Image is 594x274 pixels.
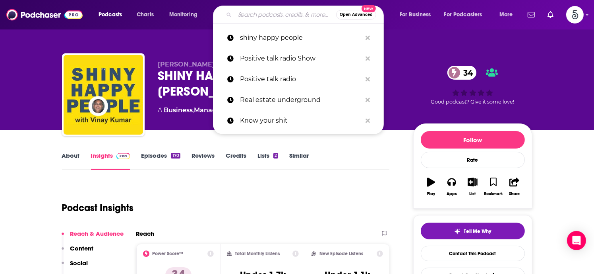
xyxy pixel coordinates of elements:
a: Reviews [192,152,215,170]
div: 170 [171,153,180,159]
button: List [462,172,483,201]
a: Charts [132,8,159,21]
span: Charts [137,9,154,20]
a: Show notifications dropdown [524,8,538,22]
button: Play [421,172,441,201]
span: Monitoring [169,9,197,20]
button: Reach & Audience [62,230,124,245]
a: shiny happy people [213,27,384,48]
div: 34Good podcast? Give it some love! [413,61,532,110]
span: For Podcasters [444,9,482,20]
a: Positive talk radio Show [213,48,384,69]
a: Contact This Podcast [421,246,525,261]
a: 34 [447,66,477,80]
div: Open Intercom Messenger [567,231,586,250]
a: Business [164,106,193,114]
button: Open AdvancedNew [336,10,376,20]
h2: Power Score™ [153,251,184,256]
button: Bookmark [483,172,504,201]
div: 2 [273,153,278,159]
a: Episodes170 [141,152,180,170]
span: More [499,9,513,20]
div: Bookmark [484,192,503,196]
p: Content [70,245,94,252]
button: Content [62,245,94,259]
img: User Profile [566,6,584,23]
span: Tell Me Why [464,228,491,235]
p: Positive talk radio Show [240,48,362,69]
span: New [362,5,376,12]
a: Similar [289,152,309,170]
button: open menu [93,8,132,21]
a: Management [194,106,239,114]
span: Open Advanced [340,13,373,17]
img: Podchaser - Follow, Share and Rate Podcasts [6,7,83,22]
span: 34 [455,66,477,80]
button: Apps [441,172,462,201]
h2: New Episode Listens [319,251,363,256]
div: Apps [447,192,457,196]
span: Logged in as Spiral5-G2 [566,6,584,23]
h2: Total Monthly Listens [235,251,280,256]
span: Good podcast? Give it some love! [431,99,515,105]
a: Lists2 [257,152,278,170]
input: Search podcasts, credits, & more... [235,8,336,21]
p: shiny happy people [240,27,362,48]
a: InsightsPodchaser Pro [91,152,130,170]
p: Real estate underground [240,90,362,110]
span: , [193,106,194,114]
img: Podchaser Pro [116,153,130,159]
p: Know your shit [240,110,362,131]
img: tell me why sparkle [454,228,460,235]
h2: Reach [136,230,155,237]
a: Know your shit [213,110,384,131]
p: Social [70,259,88,267]
button: open menu [394,8,441,21]
div: Search podcasts, credits, & more... [221,6,391,24]
div: Rate [421,152,525,168]
button: Follow [421,131,525,149]
span: For Business [400,9,431,20]
a: Show notifications dropdown [544,8,557,22]
button: tell me why sparkleTell Me Why [421,223,525,239]
button: Show profile menu [566,6,584,23]
p: Reach & Audience [70,230,124,237]
button: Social [62,259,88,274]
img: SHINY HAPPY PEOPLE with Vinay Kumar [64,55,143,135]
a: Positive talk radio [213,69,384,90]
button: open menu [164,8,208,21]
div: List [470,192,476,196]
a: Credits [226,152,246,170]
button: Share [504,172,524,201]
a: About [62,152,80,170]
h1: Podcast Insights [62,202,134,214]
p: Positive talk radio [240,69,362,90]
a: Real estate underground [213,90,384,110]
span: Podcasts [99,9,122,20]
div: Share [509,192,520,196]
span: [PERSON_NAME] [158,61,215,68]
button: open menu [439,8,494,21]
button: open menu [494,8,523,21]
div: Play [427,192,435,196]
div: A podcast [158,106,321,115]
